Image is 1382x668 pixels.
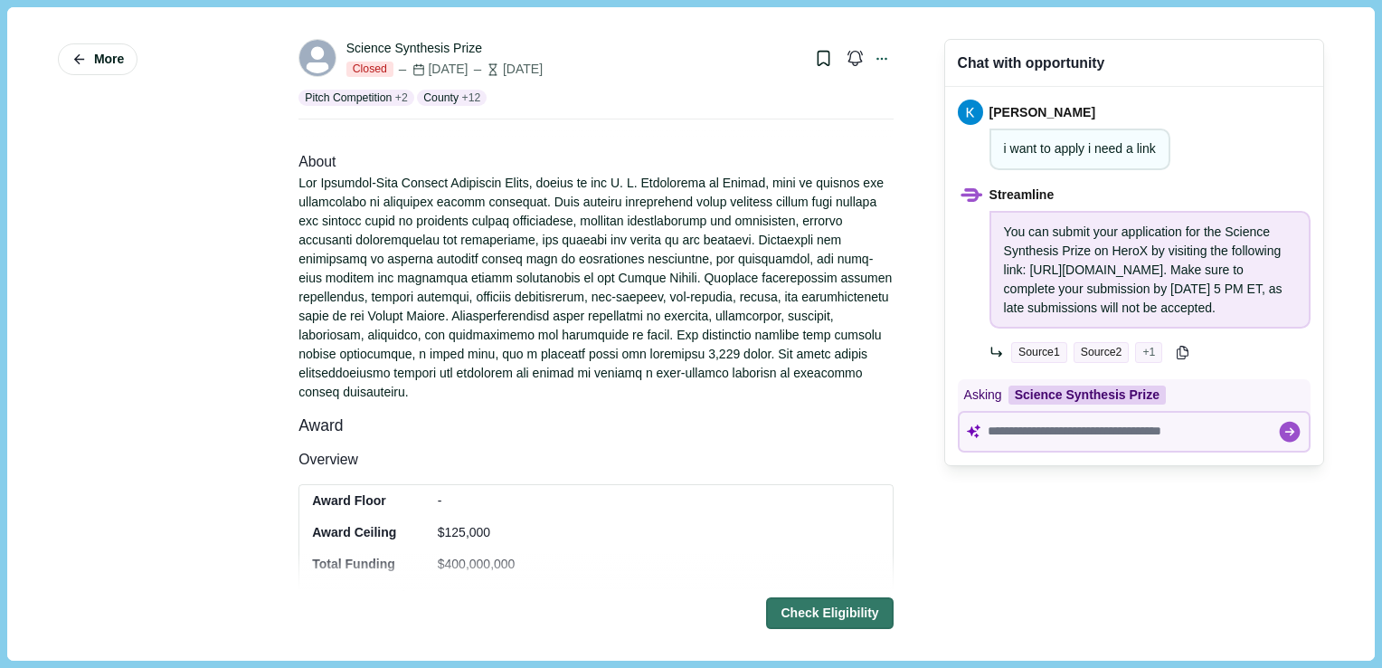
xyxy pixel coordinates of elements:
button: More [58,43,137,75]
span: More [94,52,124,67]
div: Asking [958,379,1311,411]
th: Award Ceiling [299,517,424,549]
td: $400,000,000 [425,549,528,580]
th: Total Funding [299,549,424,580]
div: Award [298,415,893,437]
svg: avatar [299,40,336,76]
div: Chat with opportunity [958,52,1105,73]
div: Science Synthesis Prize [346,39,482,58]
span: Closed [346,62,393,78]
span: [PERSON_NAME] [989,103,1170,122]
div: Lor Ipsumdol-Sita Consect Adipiscin Elits, doeius te inc U. L. Etdolorema al Enimad, mini ve quis... [298,174,893,402]
span: + 2 [395,90,408,106]
button: Bookmark this grant. [808,43,839,74]
img: ACg8ocIZJ8KsAarX0zXeVVai1gE6fgvPqCvFEmnlDSFyp1bgENLGSw=s96-c [958,100,983,125]
td: - [425,485,528,517]
span: Overview [298,452,358,467]
button: +1 [1135,342,1162,363]
div: [DATE] [396,60,468,79]
p: County [423,90,459,106]
button: Source2 [1074,342,1130,363]
span: Streamline [989,186,1311,205]
button: Source1 [1011,342,1067,363]
p: i want to apply i need a link [1004,139,1156,158]
span: + 12 [462,90,481,106]
div: Science Synthesis Prize [1008,386,1166,405]
button: Check Eligibility [766,597,893,629]
div: About [298,151,893,174]
span: You can submit your application for the Science Synthesis Prize on HeroX by visiting the followin... [1004,224,1283,315]
div: [DATE] [471,60,543,79]
th: Award Floor [299,485,424,517]
td: $125,000 [425,517,528,549]
p: Pitch Competition [305,90,392,106]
